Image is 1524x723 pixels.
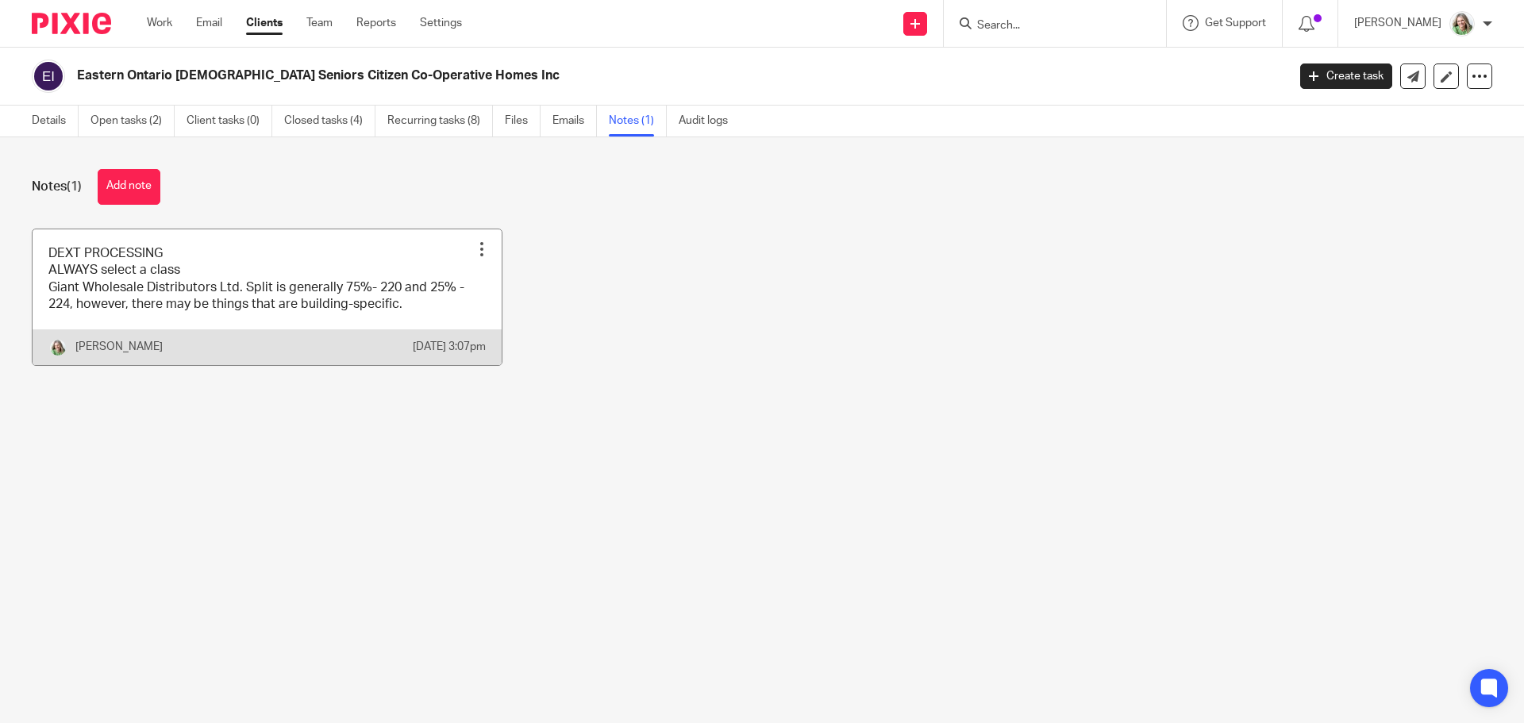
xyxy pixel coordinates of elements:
[284,106,375,137] a: Closed tasks (4)
[32,106,79,137] a: Details
[679,106,740,137] a: Audit logs
[32,179,82,195] h1: Notes
[356,15,396,31] a: Reports
[77,67,1037,84] h2: Eastern Ontario [DEMOGRAPHIC_DATA] Seniors Citizen Co-Operative Homes Inc
[420,15,462,31] a: Settings
[90,106,175,137] a: Open tasks (2)
[48,338,67,357] img: KC%20Photo.jpg
[976,19,1118,33] input: Search
[98,169,160,205] button: Add note
[196,15,222,31] a: Email
[306,15,333,31] a: Team
[1300,63,1392,89] a: Create task
[1449,11,1475,37] img: KC%20Photo.jpg
[67,180,82,193] span: (1)
[32,60,65,93] img: svg%3E
[552,106,597,137] a: Emails
[609,106,667,137] a: Notes (1)
[413,339,486,355] p: [DATE] 3:07pm
[75,339,163,355] p: [PERSON_NAME]
[1205,17,1266,29] span: Get Support
[147,15,172,31] a: Work
[505,106,541,137] a: Files
[246,15,283,31] a: Clients
[187,106,272,137] a: Client tasks (0)
[1354,15,1441,31] p: [PERSON_NAME]
[387,106,493,137] a: Recurring tasks (8)
[32,13,111,34] img: Pixie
